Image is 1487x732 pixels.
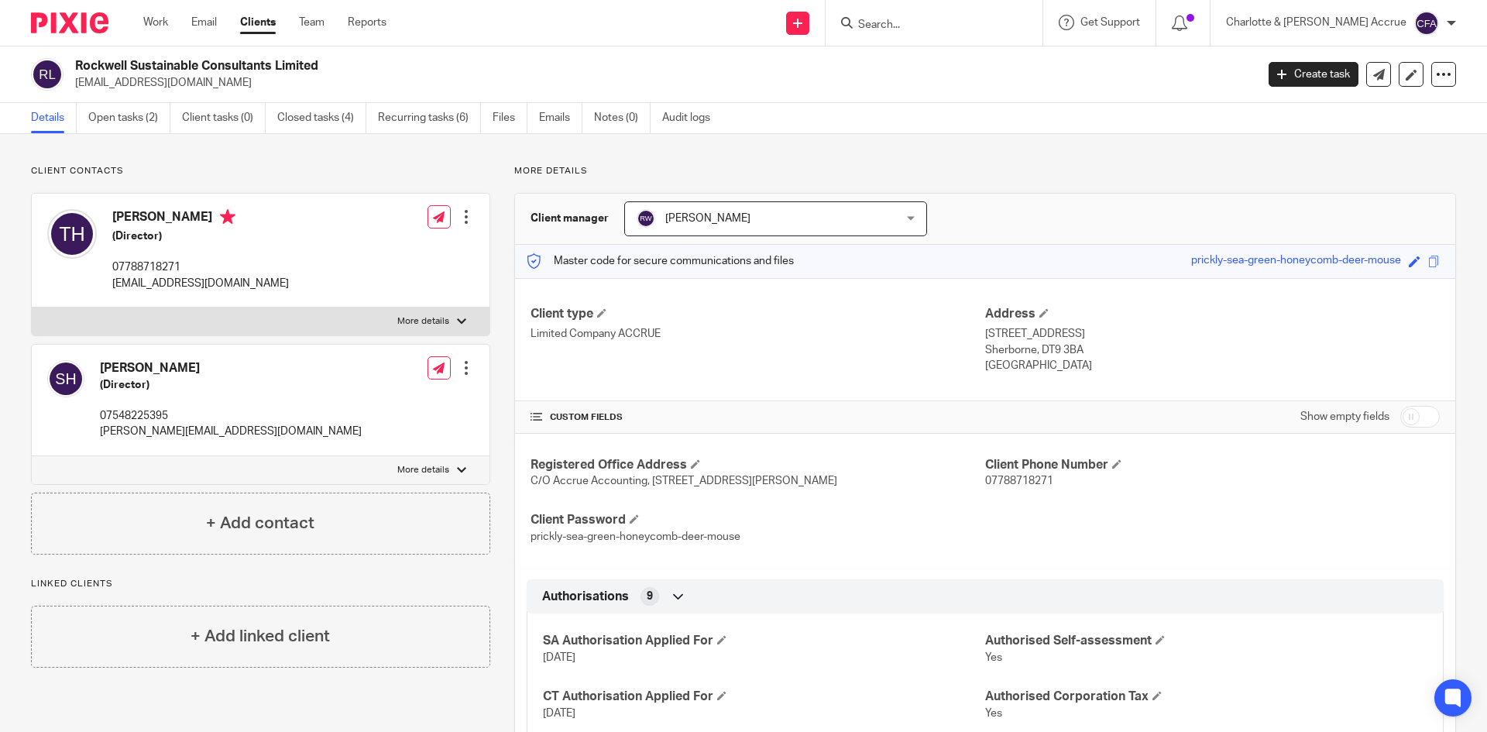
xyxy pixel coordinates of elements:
p: [EMAIL_ADDRESS][DOMAIN_NAME] [75,75,1245,91]
a: Closed tasks (4) [277,103,366,133]
h4: CT Authorisation Applied For [543,689,985,705]
img: svg%3E [637,209,655,228]
img: svg%3E [1414,11,1439,36]
h4: Registered Office Address [531,457,985,473]
h3: Client manager [531,211,609,226]
a: Details [31,103,77,133]
p: 07788718271 [112,259,289,275]
p: Client contacts [31,165,490,177]
p: More details [514,165,1456,177]
span: C/O Accrue Accounting, [STREET_ADDRESS][PERSON_NAME] [531,476,837,486]
p: [STREET_ADDRESS] [985,326,1440,342]
a: Work [143,15,168,30]
h4: SA Authorisation Applied For [543,633,985,649]
span: Yes [985,652,1002,663]
h5: (Director) [100,377,362,393]
span: [PERSON_NAME] [665,213,750,224]
input: Search [857,19,996,33]
p: More details [397,464,449,476]
a: Clients [240,15,276,30]
h4: [PERSON_NAME] [112,209,289,229]
a: Files [493,103,527,133]
h4: Client Phone Number [985,457,1440,473]
span: Authorisations [542,589,629,605]
img: svg%3E [47,360,84,397]
span: Yes [985,708,1002,719]
h4: [PERSON_NAME] [100,360,362,376]
a: Open tasks (2) [88,103,170,133]
a: Notes (0) [594,103,651,133]
h4: + Add linked client [191,624,330,648]
p: Master code for secure communications and files [527,253,794,269]
span: 9 [647,589,653,604]
p: Limited Company ACCRUE [531,326,985,342]
p: Linked clients [31,578,490,590]
a: Create task [1269,62,1358,87]
a: Team [299,15,325,30]
p: [EMAIL_ADDRESS][DOMAIN_NAME] [112,276,289,291]
p: [GEOGRAPHIC_DATA] [985,358,1440,373]
a: Email [191,15,217,30]
a: Recurring tasks (6) [378,103,481,133]
h4: Client Password [531,512,985,528]
h4: + Add contact [206,511,314,535]
i: Primary [220,209,235,225]
span: [DATE] [543,708,575,719]
h2: Rockwell Sustainable Consultants Limited [75,58,1011,74]
p: Charlotte & [PERSON_NAME] Accrue [1226,15,1406,30]
span: prickly-sea-green-honeycomb-deer-mouse [531,531,740,542]
h4: CUSTOM FIELDS [531,411,985,424]
a: Reports [348,15,386,30]
a: Emails [539,103,582,133]
p: 07548225395 [100,408,362,424]
label: Show empty fields [1300,409,1389,424]
h4: Address [985,306,1440,322]
h4: Authorised Corporation Tax [985,689,1427,705]
p: [PERSON_NAME][EMAIL_ADDRESS][DOMAIN_NAME] [100,424,362,439]
h4: Authorised Self-assessment [985,633,1427,649]
h4: Client type [531,306,985,322]
img: svg%3E [47,209,97,259]
img: svg%3E [31,58,64,91]
span: [DATE] [543,652,575,663]
a: Audit logs [662,103,722,133]
p: More details [397,315,449,328]
h5: (Director) [112,229,289,244]
span: 07788718271 [985,476,1053,486]
span: Get Support [1080,17,1140,28]
p: Sherborne, DT9 3BA [985,342,1440,358]
a: Client tasks (0) [182,103,266,133]
div: prickly-sea-green-honeycomb-deer-mouse [1191,253,1401,270]
img: Pixie [31,12,108,33]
